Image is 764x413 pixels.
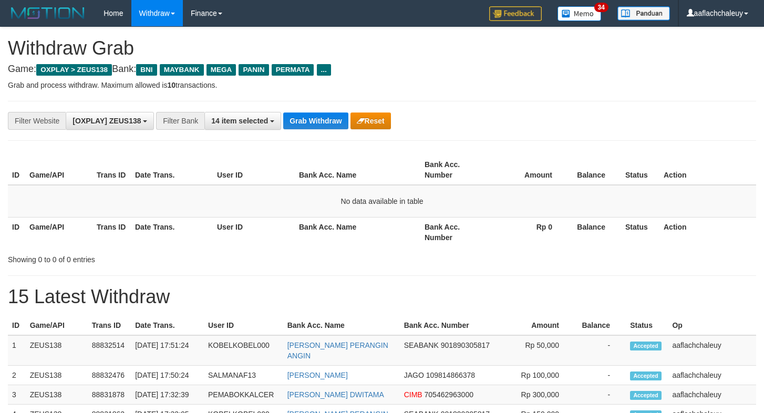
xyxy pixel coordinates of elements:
[295,155,420,185] th: Bank Acc. Name
[668,366,756,385] td: aaflachchaleuy
[287,371,348,379] a: [PERSON_NAME]
[594,3,608,12] span: 34
[621,217,659,247] th: Status
[287,390,384,399] a: [PERSON_NAME] DWITAMA
[26,335,88,366] td: ZEUS138
[575,385,626,405] td: -
[131,385,204,405] td: [DATE] 17:32:39
[500,335,575,366] td: Rp 50,000
[26,366,88,385] td: ZEUS138
[167,81,175,89] strong: 10
[488,155,568,185] th: Amount
[8,38,756,59] h1: Withdraw Grab
[350,112,391,129] button: Reset
[500,366,575,385] td: Rp 100,000
[88,366,131,385] td: 88832476
[156,112,204,130] div: Filter Bank
[204,335,283,366] td: KOBELKOBEL000
[160,64,204,76] span: MAYBANK
[630,342,662,350] span: Accepted
[283,316,400,335] th: Bank Acc. Name
[207,64,236,76] span: MEGA
[73,117,141,125] span: [OXPLAY] ZEUS138
[8,335,26,366] td: 1
[404,341,439,349] span: SEABANK
[26,316,88,335] th: Game/API
[204,316,283,335] th: User ID
[88,385,131,405] td: 88831878
[557,6,602,21] img: Button%20Memo.svg
[213,217,295,247] th: User ID
[8,155,25,185] th: ID
[204,385,283,405] td: PEMABOKKALCER
[404,390,422,399] span: CIMB
[26,385,88,405] td: ZEUS138
[295,217,420,247] th: Bank Acc. Name
[8,316,26,335] th: ID
[131,366,204,385] td: [DATE] 17:50:24
[25,155,92,185] th: Game/API
[426,371,475,379] span: Copy 109814866378 to clipboard
[8,286,756,307] h1: 15 Latest Withdraw
[131,335,204,366] td: [DATE] 17:51:24
[489,6,542,21] img: Feedback.jpg
[420,155,488,185] th: Bank Acc. Number
[575,366,626,385] td: -
[8,366,26,385] td: 2
[568,155,621,185] th: Balance
[92,155,131,185] th: Trans ID
[500,316,575,335] th: Amount
[659,155,756,185] th: Action
[668,316,756,335] th: Op
[136,64,157,76] span: BNI
[404,371,424,379] span: JAGO
[630,371,662,380] span: Accepted
[441,341,490,349] span: Copy 901890305817 to clipboard
[568,217,621,247] th: Balance
[88,316,131,335] th: Trans ID
[8,250,311,265] div: Showing 0 to 0 of 0 entries
[204,366,283,385] td: SALMANAF13
[213,155,295,185] th: User ID
[626,316,668,335] th: Status
[92,217,131,247] th: Trans ID
[131,217,213,247] th: Date Trans.
[25,217,92,247] th: Game/API
[131,155,213,185] th: Date Trans.
[8,112,66,130] div: Filter Website
[272,64,314,76] span: PERMATA
[420,217,488,247] th: Bank Acc. Number
[211,117,268,125] span: 14 item selected
[88,335,131,366] td: 88832514
[131,316,204,335] th: Date Trans.
[630,391,662,400] span: Accepted
[500,385,575,405] td: Rp 300,000
[659,217,756,247] th: Action
[575,316,626,335] th: Balance
[8,5,88,21] img: MOTION_logo.png
[621,155,659,185] th: Status
[8,80,756,90] p: Grab and process withdraw. Maximum allowed is transactions.
[8,385,26,405] td: 3
[668,385,756,405] td: aaflachchaleuy
[66,112,154,130] button: [OXPLAY] ZEUS138
[425,390,473,399] span: Copy 705462963000 to clipboard
[239,64,269,76] span: PANIN
[400,316,501,335] th: Bank Acc. Number
[36,64,112,76] span: OXPLAY > ZEUS138
[204,112,281,130] button: 14 item selected
[8,64,756,75] h4: Game: Bank:
[488,217,568,247] th: Rp 0
[287,341,388,360] a: [PERSON_NAME] PERANGIN ANGIN
[668,335,756,366] td: aaflachchaleuy
[317,64,331,76] span: ...
[8,185,756,218] td: No data available in table
[8,217,25,247] th: ID
[575,335,626,366] td: -
[283,112,348,129] button: Grab Withdraw
[617,6,670,20] img: panduan.png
